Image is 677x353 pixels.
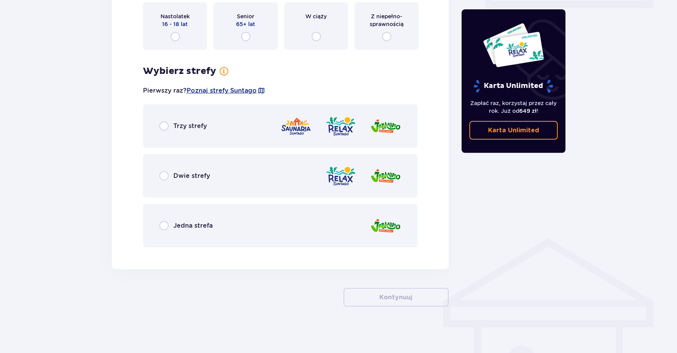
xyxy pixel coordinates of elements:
[469,99,558,115] p: Zapłać raz, korzystaj przez cały rok. Już od !
[173,221,213,230] p: Jedna strefa
[380,293,413,302] p: Kontynuuj
[344,288,449,307] button: Kontynuuj
[187,86,257,95] a: Poznaj strefy Suntago
[143,86,265,95] p: Pierwszy raz?
[488,126,539,135] p: Karta Unlimited
[280,115,312,137] img: zone logo
[370,215,401,237] img: zone logo
[237,12,254,20] p: Senior
[325,115,356,137] img: zone logo
[160,12,190,20] p: Nastolatek
[143,65,216,77] p: Wybierz strefy
[519,108,537,114] span: 649 zł
[162,20,188,28] p: 16 - 18 lat
[370,115,401,137] img: zone logo
[305,12,327,20] p: W ciąży
[473,79,554,93] p: Karta Unlimited
[173,122,207,130] p: Trzy strefy
[469,121,558,140] a: Karta Unlimited
[325,165,356,187] img: zone logo
[173,172,210,180] p: Dwie strefy
[370,165,401,187] img: zone logo
[236,20,255,28] p: 65+ lat
[361,12,412,28] p: Z niepełno­sprawnością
